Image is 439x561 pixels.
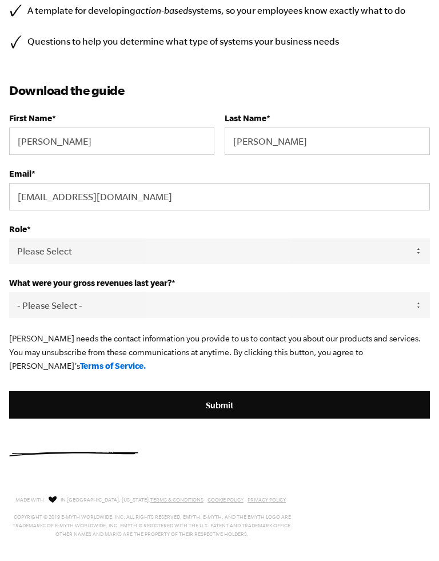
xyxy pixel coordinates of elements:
[9,494,295,539] p: Made with in [GEOGRAPHIC_DATA], [US_STATE]. Copyright © 2019 E-Myth Worldwide, Inc. All rights re...
[225,113,266,123] span: Last Name
[207,497,244,503] a: Cookie Policy
[9,224,27,234] span: Role
[9,169,31,178] span: Email
[382,506,439,561] iframe: Chat Widget
[9,278,171,288] span: What were your gross revenues last year?
[9,113,52,123] span: First Name
[248,497,286,503] a: Privacy Policy
[9,3,430,18] li: A template for developing systems, so your employees know exactly what to do
[135,5,188,15] i: action-based
[9,391,430,419] input: Submit
[9,34,430,49] li: Questions to help you determine what type of systems your business needs
[9,332,430,373] p: [PERSON_NAME] needs the contact information you provide to us to contact you about our products a...
[49,496,57,503] img: Love
[80,361,146,371] a: Terms of Service.
[150,497,203,503] a: Terms & Conditions
[9,81,430,100] h3: Download the guide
